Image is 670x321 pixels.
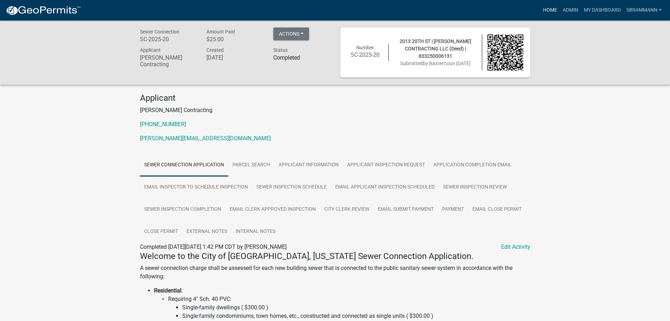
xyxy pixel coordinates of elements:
span: by BaxterCo [423,61,449,66]
span: Number [356,45,374,50]
a: Sewer Inspection Completion [140,198,225,221]
h6: SC-2025-20 [347,51,383,58]
h6: SC-2025-20 [140,36,196,43]
a: Sewer Connection Application [140,154,228,177]
a: Email Close Permit [468,198,526,221]
a: Email Clerk Approved Inspection [225,198,320,221]
a: Application completion Email [429,154,516,177]
h6: $25.00 [206,36,263,43]
span: Completed [DATE][DATE] 1:42 PM CDT by [PERSON_NAME] [140,243,287,250]
span: Applicant [140,47,161,53]
span: Status [273,47,288,53]
a: Email Applicant Inspection Scheduled [331,176,439,199]
a: City Clerk Review [320,198,374,221]
a: Payment [438,198,468,221]
p: A sewer connection charge shall be assessed for each new building sewer that is connected to the ... [140,264,530,281]
h6: [DATE] [206,54,263,61]
button: Actions [273,27,309,40]
h4: Applicant [140,93,530,103]
a: Home [540,4,560,17]
a: SBrammann [624,4,664,17]
a: Parcel search [228,154,274,177]
li: Single-family condominiums, town homes, etc., constructed and connected as single units ( $300.00 ) [182,312,530,320]
h4: Welcome to the City of [GEOGRAPHIC_DATA], [US_STATE] Sewer Connection Application. [140,251,530,261]
a: Sewer Inspection Review [439,176,511,199]
a: [PERSON_NAME][EMAIL_ADDRESS][DOMAIN_NAME] [140,135,271,142]
a: Sewer Inspection Schedule [252,176,331,199]
a: Applicant Information [274,154,343,177]
a: External Notes [182,221,231,243]
a: Admin [560,4,581,17]
a: Close Permit [140,221,182,243]
a: Edit Activity [501,243,530,251]
p: [PERSON_NAME] Contracting [140,106,530,115]
li: Single-family dwellings ( $300.00 ) [182,303,530,312]
span: Sewer Connection [140,29,179,35]
strong: Residential [154,287,181,294]
span: Submitted on [DATE] [400,61,471,66]
a: [PHONE_NUMBER] [140,121,186,128]
img: QR code [487,35,523,70]
a: My Dashboard [581,4,624,17]
span: Amount Paid [206,29,235,35]
a: Email Inspector to Schedule Inspection [140,176,252,199]
a: Applicant Inspection Request [343,154,429,177]
strong: Completed [273,54,300,61]
h6: [PERSON_NAME] Contracting [140,54,196,68]
span: 2013 20TH ST | [PERSON_NAME] CONTRACTING LLC (Deed) | 833250006131 [400,38,471,59]
a: Internal Notes [231,221,280,243]
span: Created [206,47,224,53]
a: Email Submit Payment [374,198,438,221]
